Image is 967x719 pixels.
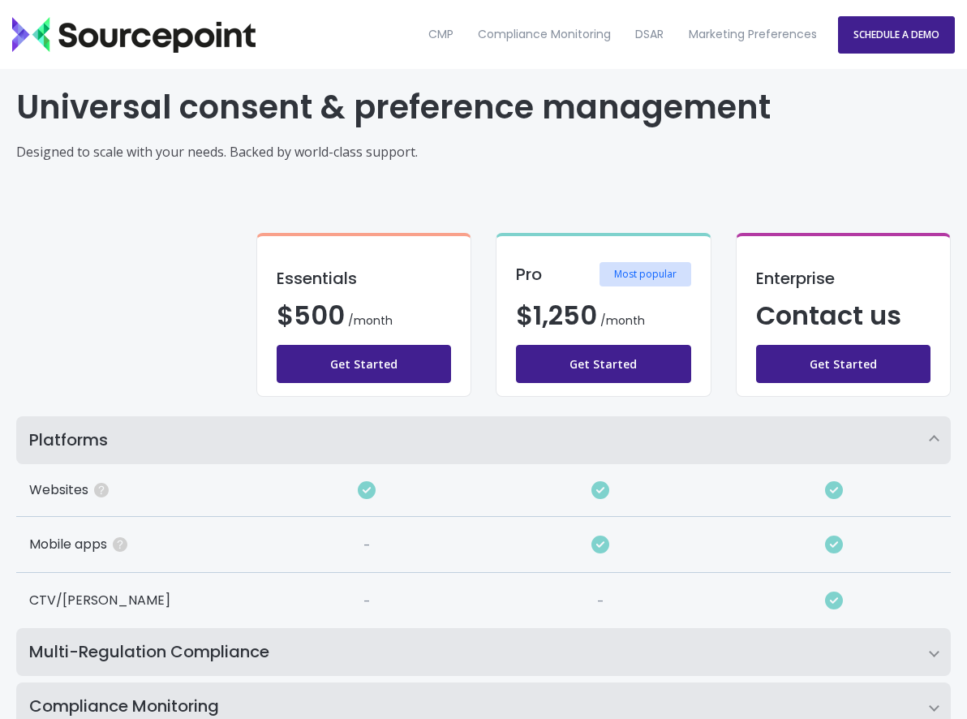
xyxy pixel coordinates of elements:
span: 1,250 [533,297,597,334]
a: Get Started [516,345,691,383]
div: - [363,592,371,612]
div: CTV/[PERSON_NAME] [16,573,250,628]
h1: Universal consent & preference management [16,85,951,129]
div: Websites [16,464,250,517]
span: $ [516,297,597,334]
a: SCHEDULE A DEMO [838,16,955,54]
summary: Platforms [16,416,951,464]
span: 500 [294,297,345,334]
p: Designed to scale with your needs. Backed by world-class support. [16,142,951,161]
span: /month [348,312,393,329]
span: Contact us [756,297,901,334]
span: /month [600,312,645,329]
div: Mobile apps [16,517,250,573]
span: Most popular [600,262,691,286]
h3: Essentials [277,270,452,286]
div: - [597,592,604,612]
span: $ [277,297,345,334]
div: - [363,536,371,556]
a: Get Started [756,345,931,383]
img: Sourcepoint_logo_black_transparent (2)-2 [12,17,256,53]
h3: Enterprise [756,270,931,286]
h3: Pro [516,266,542,282]
summary: Multi-Regulation Compliance [16,628,951,676]
a: Get Started [277,345,452,383]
